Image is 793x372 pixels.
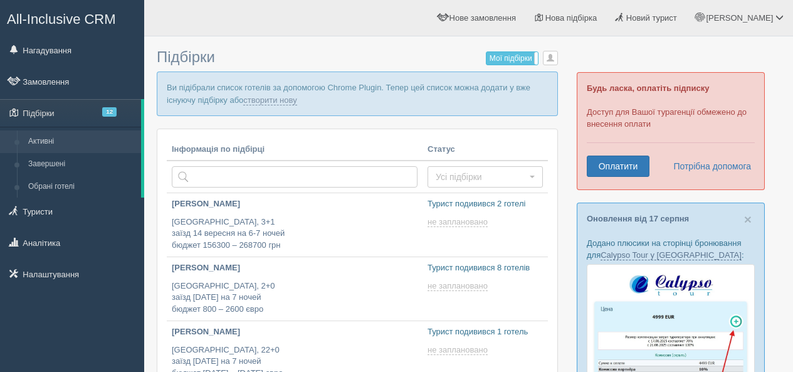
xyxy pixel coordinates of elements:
span: Нове замовлення [449,13,516,23]
p: Ви підібрали список готелів за допомогою Chrome Plugin. Тепер цей список можна додати у вже існую... [157,72,558,115]
a: Calypso Tour у [GEOGRAPHIC_DATA] [601,250,742,260]
b: Будь ласка, оплатіть підписку [587,83,709,93]
p: Додано плюсики на сторінці бронювання для : [587,237,755,261]
a: Активні [23,130,141,153]
a: All-Inclusive CRM [1,1,144,35]
span: 12 [102,107,117,117]
span: [PERSON_NAME] [706,13,773,23]
label: Мої підбірки [486,52,538,65]
button: Усі підбірки [428,166,543,188]
a: Обрані готелі [23,176,141,198]
span: × [744,212,752,226]
button: Close [744,213,752,226]
a: [PERSON_NAME] [GEOGRAPHIC_DATA], 2+0заїзд [DATE] на 7 ночейбюджет 800 – 2600 євро [167,257,423,321]
a: Потрібна допомога [665,156,752,177]
a: Оплатити [587,156,649,177]
span: не заплановано [428,345,488,355]
th: Інформація по підбірці [167,139,423,161]
a: Оновлення від 17 серпня [587,214,689,223]
input: Пошук за країною або туристом [172,166,418,188]
span: не заплановано [428,281,488,291]
p: [PERSON_NAME] [172,198,418,210]
span: Нова підбірка [545,13,597,23]
span: Новий турист [626,13,677,23]
p: Турист подивився 1 готель [428,326,543,338]
span: Усі підбірки [436,171,527,183]
p: [PERSON_NAME] [172,326,418,338]
span: Підбірки [157,48,215,65]
a: створити нову [243,95,297,105]
span: не заплановано [428,217,488,227]
a: не заплановано [428,281,490,291]
p: Турист подивився 8 готелів [428,262,543,274]
a: [PERSON_NAME] [GEOGRAPHIC_DATA], 3+1заїзд 14 вересня на 6-7 ночейбюджет 156300 – 268700 грн [167,193,423,257]
th: Статус [423,139,548,161]
p: [GEOGRAPHIC_DATA], 3+1 заїзд 14 вересня на 6-7 ночей бюджет 156300 – 268700 грн [172,216,418,252]
a: не заплановано [428,217,490,227]
a: не заплановано [428,345,490,355]
p: Турист подивився 2 готелі [428,198,543,210]
div: Доступ для Вашої турагенції обмежено до внесення оплати [577,72,765,190]
p: [PERSON_NAME] [172,262,418,274]
p: [GEOGRAPHIC_DATA], 2+0 заїзд [DATE] на 7 ночей бюджет 800 – 2600 євро [172,280,418,316]
span: All-Inclusive CRM [7,11,116,27]
a: Завершені [23,153,141,176]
